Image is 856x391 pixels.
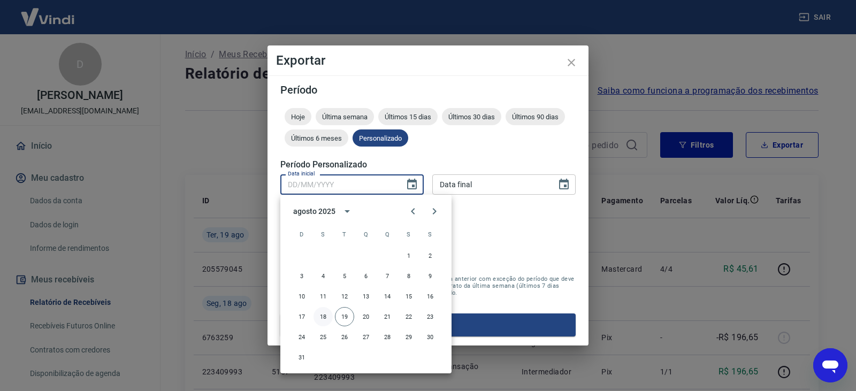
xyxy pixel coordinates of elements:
[424,201,445,222] button: Next month
[335,327,354,347] button: 26
[353,129,408,147] div: Personalizado
[338,202,356,220] button: calendar view is open, switch to year view
[292,327,311,347] button: 24
[292,348,311,367] button: 31
[399,307,418,326] button: 22
[421,307,440,326] button: 23
[421,327,440,347] button: 30
[553,174,575,195] button: Choose date
[399,266,418,286] button: 8
[335,224,354,245] span: terça-feira
[432,174,549,194] input: DD/MM/YYYY
[378,287,397,306] button: 14
[314,287,333,306] button: 11
[335,266,354,286] button: 5
[378,266,397,286] button: 7
[292,266,311,286] button: 3
[292,287,311,306] button: 10
[378,224,397,245] span: quinta-feira
[399,246,418,265] button: 1
[285,113,311,121] span: Hoje
[378,307,397,326] button: 21
[314,327,333,347] button: 25
[421,246,440,265] button: 2
[316,113,374,121] span: Última semana
[285,108,311,125] div: Hoje
[353,134,408,142] span: Personalizado
[316,108,374,125] div: Última semana
[280,174,397,194] input: DD/MM/YYYY
[421,224,440,245] span: sábado
[402,201,424,222] button: Previous month
[813,348,847,382] iframe: Botão para abrir a janela de mensagens
[356,224,376,245] span: quarta-feira
[506,113,565,121] span: Últimos 90 dias
[442,113,501,121] span: Últimos 30 dias
[276,54,580,67] h4: Exportar
[292,307,311,326] button: 17
[559,50,584,75] button: close
[335,287,354,306] button: 12
[399,327,418,347] button: 29
[378,113,438,121] span: Últimos 15 dias
[378,108,438,125] div: Últimos 15 dias
[421,266,440,286] button: 9
[314,224,333,245] span: segunda-feira
[356,327,376,347] button: 27
[401,174,423,195] button: Choose date
[288,170,315,178] label: Data inicial
[378,327,397,347] button: 28
[314,266,333,286] button: 4
[285,134,348,142] span: Últimos 6 meses
[506,108,565,125] div: Últimos 90 dias
[335,307,354,326] button: 19
[399,287,418,306] button: 15
[356,307,376,326] button: 20
[399,224,418,245] span: sexta-feira
[280,159,576,170] h5: Período Personalizado
[314,307,333,326] button: 18
[442,108,501,125] div: Últimos 30 dias
[292,224,311,245] span: domingo
[280,85,576,95] h5: Período
[421,287,440,306] button: 16
[285,129,348,147] div: Últimos 6 meses
[356,266,376,286] button: 6
[356,287,376,306] button: 13
[293,206,335,217] div: agosto 2025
